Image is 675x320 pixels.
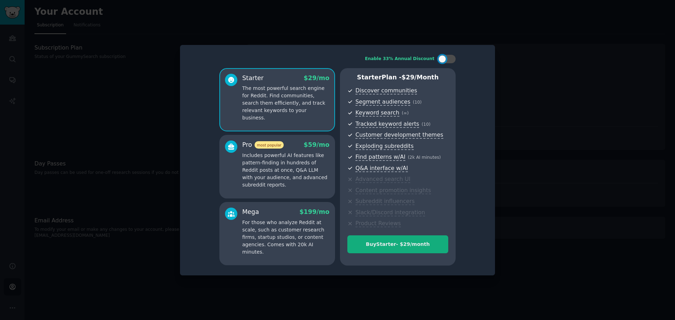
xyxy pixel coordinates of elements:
[304,141,329,148] span: $ 59 /mo
[242,74,264,83] div: Starter
[347,73,448,82] p: Starter Plan -
[355,143,413,150] span: Exploding subreddits
[300,208,329,215] span: $ 199 /mo
[348,241,448,248] div: Buy Starter - $ 29 /month
[242,152,329,189] p: Includes powerful AI features like pattern-finding in hundreds of Reddit posts at once, Q&A LLM w...
[413,100,422,105] span: ( 10 )
[242,208,259,216] div: Mega
[355,109,399,117] span: Keyword search
[242,219,329,256] p: For those who analyze Reddit at scale, such as customer research firms, startup studios, or conte...
[401,74,439,81] span: $ 29 /month
[355,131,443,139] span: Customer development themes
[355,98,410,106] span: Segment audiences
[355,120,419,128] span: Tracked keyword alerts
[355,87,417,94] span: Discover communities
[355,165,408,172] span: Q&A interface w/AI
[255,141,284,149] span: most popular
[365,56,435,62] div: Enable 33% Annual Discount
[355,154,405,161] span: Find patterns w/AI
[355,176,410,183] span: Advanced search UI
[402,111,409,116] span: ( ∞ )
[347,235,448,253] button: BuyStarter- $29/month
[355,198,414,205] span: Subreddit influencers
[355,220,401,227] span: Product Reviews
[408,155,441,160] span: ( 2k AI minutes )
[422,122,430,127] span: ( 10 )
[304,74,329,81] span: $ 29 /mo
[242,85,329,122] p: The most powerful search engine for Reddit. Find communities, search them efficiently, and track ...
[355,209,425,216] span: Slack/Discord integration
[242,141,284,149] div: Pro
[355,187,431,194] span: Content promotion insights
